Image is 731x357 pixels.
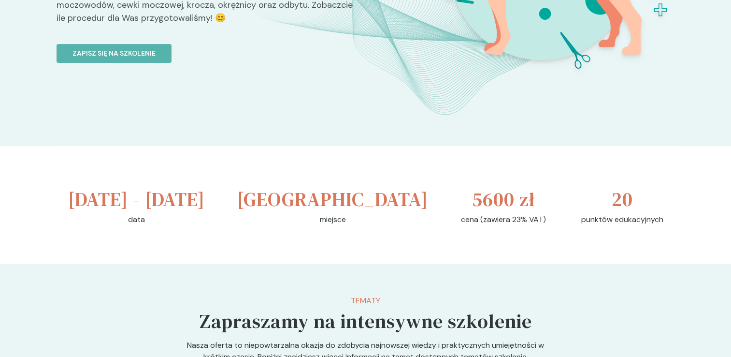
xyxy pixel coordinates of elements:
p: data [128,214,145,225]
p: cena (zawiera 23% VAT) [461,214,546,225]
h3: [DATE] - [DATE] [68,185,205,214]
button: Zapisz się na szkolenie [57,44,172,63]
h3: [GEOGRAPHIC_DATA] [237,185,428,214]
p: Tematy [200,295,532,307]
h5: Zapraszamy na intensywne szkolenie [200,307,532,336]
p: miejsce [320,214,346,225]
a: Zapisz się na szkolenie [57,32,358,63]
p: punktów edukacyjnych [581,214,663,225]
p: Zapisz się na szkolenie [72,48,156,59]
